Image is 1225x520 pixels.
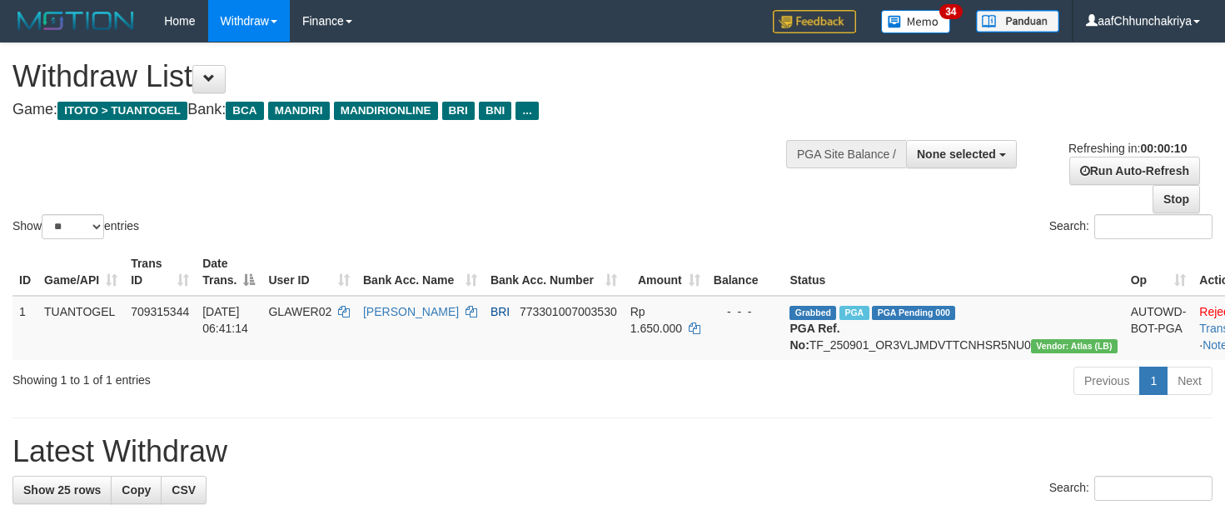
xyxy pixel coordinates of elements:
[12,476,112,504] a: Show 25 rows
[1094,476,1213,501] input: Search:
[268,102,330,120] span: MANDIRI
[268,305,331,318] span: GLAWER02
[630,305,682,335] span: Rp 1.650.000
[515,102,538,120] span: ...
[57,102,187,120] span: ITOTO > TUANTOGEL
[111,476,162,504] a: Copy
[23,483,101,497] span: Show 25 rows
[839,306,869,320] span: Marked by aafchonlypin
[202,305,248,335] span: [DATE] 06:41:14
[12,248,37,296] th: ID
[707,248,784,296] th: Balance
[976,10,1059,32] img: panduan.png
[356,248,484,296] th: Bank Acc. Name: activate to sort column ascending
[1069,157,1200,185] a: Run Auto-Refresh
[1094,214,1213,239] input: Search:
[1073,367,1140,395] a: Previous
[226,102,263,120] span: BCA
[442,102,475,120] span: BRI
[37,248,124,296] th: Game/API: activate to sort column ascending
[363,305,459,318] a: [PERSON_NAME]
[196,248,261,296] th: Date Trans.: activate to sort column descending
[1153,185,1200,213] a: Stop
[939,4,962,19] span: 34
[1031,339,1118,353] span: Vendor URL: https://dashboard.q2checkout.com/secure
[789,306,836,320] span: Grabbed
[122,483,151,497] span: Copy
[917,147,996,161] span: None selected
[479,102,511,120] span: BNI
[12,435,1213,468] h1: Latest Withdraw
[1124,248,1193,296] th: Op: activate to sort column ascending
[124,248,196,296] th: Trans ID: activate to sort column ascending
[1049,476,1213,501] label: Search:
[12,60,800,93] h1: Withdraw List
[490,305,510,318] span: BRI
[786,140,906,168] div: PGA Site Balance /
[1049,214,1213,239] label: Search:
[484,248,624,296] th: Bank Acc. Number: activate to sort column ascending
[42,214,104,239] select: Showentries
[12,365,498,388] div: Showing 1 to 1 of 1 entries
[172,483,196,497] span: CSV
[161,476,207,504] a: CSV
[1167,367,1213,395] a: Next
[12,214,139,239] label: Show entries
[12,296,37,360] td: 1
[37,296,124,360] td: TUANTOGEL
[773,10,856,33] img: Feedback.jpg
[881,10,951,33] img: Button%20Memo.svg
[520,305,617,318] span: Copy 773301007003530 to clipboard
[624,248,707,296] th: Amount: activate to sort column ascending
[261,248,356,296] th: User ID: activate to sort column ascending
[714,303,777,320] div: - - -
[783,248,1123,296] th: Status
[12,8,139,33] img: MOTION_logo.png
[872,306,955,320] span: PGA Pending
[1140,142,1187,155] strong: 00:00:10
[1139,367,1168,395] a: 1
[906,140,1017,168] button: None selected
[783,296,1123,360] td: TF_250901_OR3VLJMDVTTCNHSR5NU0
[334,102,438,120] span: MANDIRIONLINE
[789,322,839,352] b: PGA Ref. No:
[1068,142,1187,155] span: Refreshing in:
[1124,296,1193,360] td: AUTOWD-BOT-PGA
[12,102,800,118] h4: Game: Bank:
[131,305,189,318] span: 709315344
